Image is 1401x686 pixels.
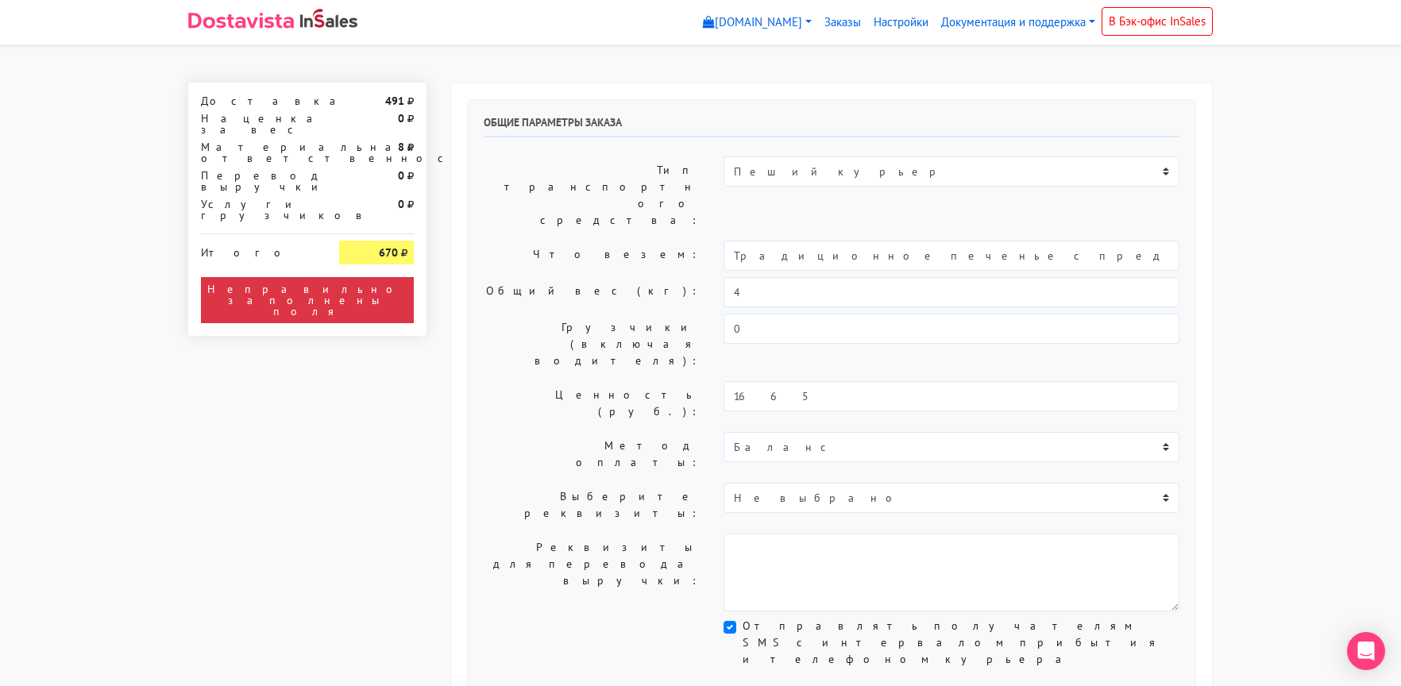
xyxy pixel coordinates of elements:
strong: 0 [398,111,404,125]
label: Метод оплаты: [472,432,712,476]
strong: 491 [385,94,404,108]
strong: 8 [398,140,404,154]
label: Отправлять получателям SMS с интервалом прибытия и телефоном курьера [743,618,1179,668]
label: Что везем: [472,241,712,271]
div: Open Intercom Messenger [1347,632,1385,670]
div: Перевод выручки [189,170,327,192]
label: Ценность (руб.): [472,381,712,426]
img: InSales [300,9,357,28]
label: Тип транспортного средства: [472,156,712,234]
strong: 0 [398,168,404,183]
a: В Бэк-офис InSales [1102,7,1213,36]
strong: 670 [379,245,398,260]
a: [DOMAIN_NAME] [697,7,818,38]
a: Документация и поддержка [935,7,1102,38]
label: Выберите реквизиты: [472,483,712,527]
strong: 0 [398,197,404,211]
label: Грузчики (включая водителя): [472,314,712,375]
div: Услуги грузчиков [189,198,327,221]
div: Наценка за вес [189,113,327,135]
div: Итого [201,241,315,258]
img: Dostavista - срочная курьерская служба доставки [188,13,294,29]
h6: Общие параметры заказа [484,116,1179,137]
div: Неправильно заполнены поля [201,277,414,323]
label: Общий вес (кг): [472,277,712,307]
div: Материальная ответственность [189,141,327,164]
a: Настройки [867,7,935,38]
div: Доставка [189,95,327,106]
a: Заказы [818,7,867,38]
label: Реквизиты для перевода выручки: [472,534,712,611]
